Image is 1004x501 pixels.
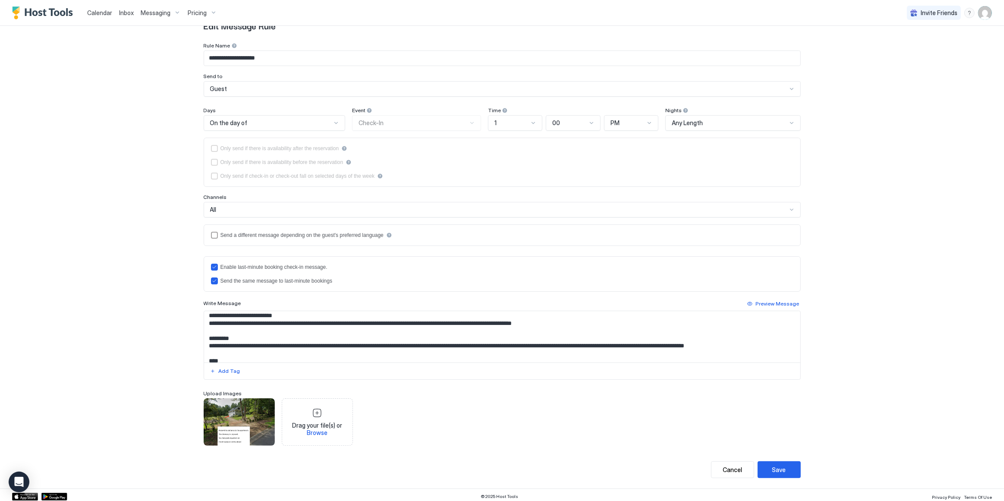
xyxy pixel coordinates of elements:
[552,119,560,127] span: 00
[746,299,801,309] button: Preview Message
[87,8,112,17] a: Calendar
[204,311,801,362] textarea: Input Field
[964,8,975,18] div: menu
[964,492,992,501] a: Terms Of Use
[210,119,248,127] span: On the day of
[220,264,327,270] div: Enable last-minute booking check-in message.
[494,119,497,127] span: 1
[204,107,216,113] span: Days
[204,73,223,79] span: Send to
[41,493,67,501] a: Google Play Store
[932,492,960,501] a: Privacy Policy
[12,493,38,501] a: App Store
[141,9,170,17] span: Messaging
[286,422,349,437] span: Drag your file(s) or
[758,461,801,478] button: Save
[211,159,793,166] div: beforeReservation
[188,9,207,17] span: Pricing
[772,465,786,474] div: Save
[665,107,682,113] span: Nights
[921,9,957,17] span: Invite Friends
[488,107,501,113] span: Time
[204,390,242,397] span: Upload Images
[204,194,227,200] span: Channels
[352,107,365,113] span: Event
[210,206,217,214] span: All
[209,366,242,376] button: Add Tag
[119,9,134,16] span: Inbox
[220,145,339,151] div: Only send if there is availability after the reservation
[211,277,793,284] div: lastMinuteMessageIsTheSame
[220,232,384,238] div: Send a different message depending on the guest's preferred language
[220,159,343,165] div: Only send if there is availability before the reservation
[204,51,800,66] input: Input Field
[204,300,241,306] span: Write Message
[87,9,112,16] span: Calendar
[611,119,620,127] span: PM
[211,264,793,271] div: lastMinuteMessageEnabled
[204,398,275,446] div: View image
[711,461,754,478] button: Cancel
[12,6,77,19] a: Host Tools Logo
[220,278,332,284] div: Send the same message to last-minute bookings
[219,367,240,375] div: Add Tag
[723,465,742,474] div: Cancel
[964,495,992,500] span: Terms Of Use
[210,85,227,93] span: Guest
[481,494,519,499] span: © 2025 Host Tools
[211,173,793,180] div: isLimited
[220,173,375,179] div: Only send if check-in or check-out fall on selected days of the week
[119,8,134,17] a: Inbox
[9,472,29,492] div: Open Intercom Messenger
[756,300,799,308] div: Preview Message
[211,145,793,152] div: afterReservation
[672,119,703,127] span: Any Length
[204,42,230,49] span: Rule Name
[211,232,793,239] div: languagesEnabled
[204,19,801,32] span: Edit Message Rule
[932,495,960,500] span: Privacy Policy
[307,429,327,436] span: Browse
[978,6,992,20] div: User profile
